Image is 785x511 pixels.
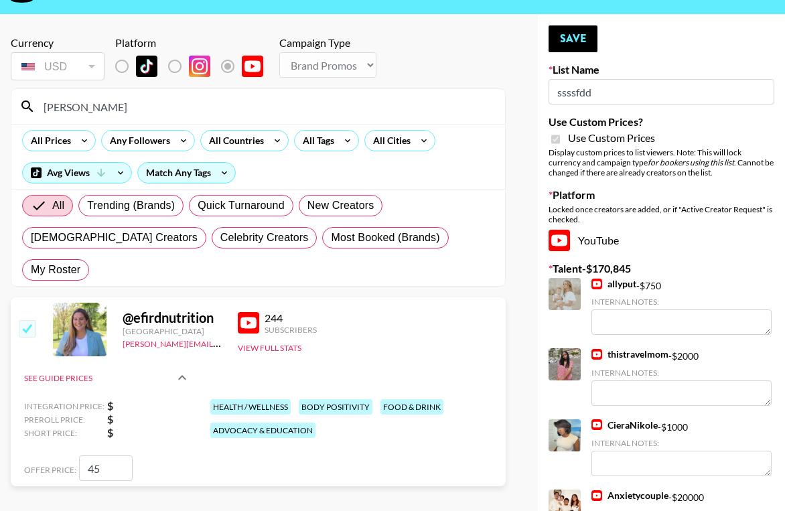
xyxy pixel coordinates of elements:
[591,419,772,476] div: - $ 1000
[591,297,772,307] div: Internal Notes:
[115,52,274,80] div: List locked to YouTube.
[24,356,190,399] div: See Guide Prices
[107,399,190,413] strong: $
[568,131,655,145] span: Use Custom Prices
[35,96,497,117] input: Search by User Name
[24,415,104,425] span: Preroll Price:
[331,230,439,246] span: Most Booked (Brands)
[24,428,104,438] span: Short Price:
[591,438,772,448] div: Internal Notes:
[307,198,374,214] span: New Creators
[107,413,190,426] strong: $
[591,278,636,290] a: allyput
[123,326,222,336] div: [GEOGRAPHIC_DATA]
[23,131,74,151] div: All Prices
[549,230,570,251] img: YouTube
[591,490,668,502] a: Anxietycouple
[549,115,774,129] label: Use Custom Prices?
[210,423,315,438] div: advocacy & education
[549,262,774,275] label: Talent - $ 170,845
[591,279,602,289] img: YouTube
[591,278,772,335] div: - $ 750
[591,368,772,378] div: Internal Notes:
[648,157,734,167] em: for bookers using this list
[591,419,602,430] img: YouTube
[238,343,301,353] button: View Full Stats
[220,230,309,246] span: Celebrity Creators
[380,399,443,415] div: food & drink
[299,399,372,415] div: body positivity
[238,312,259,334] img: YouTube
[591,490,602,501] img: YouTube
[24,401,104,411] span: Integration Price:
[591,348,772,405] div: - $ 2000
[201,131,267,151] div: All Countries
[24,373,174,383] div: See Guide Prices
[265,311,317,325] div: 244
[136,56,157,77] img: TikTok
[24,465,76,475] span: Offer Price:
[365,131,413,151] div: All Cities
[79,455,133,481] input: 0
[102,131,173,151] div: Any Followers
[549,63,774,76] label: List Name
[242,56,263,77] img: YouTube
[13,55,102,78] div: USD
[123,336,384,349] a: [PERSON_NAME][EMAIL_ADDRESS][PERSON_NAME][DOMAIN_NAME]
[123,309,222,326] div: @ efirdnutrition
[210,399,291,415] div: health / wellness
[52,198,64,214] span: All
[549,230,774,251] div: YouTube
[549,188,774,202] label: Platform
[23,163,131,183] div: Avg Views
[189,56,210,77] img: Instagram
[549,147,774,177] div: Display custom prices to list viewers. Note: This will lock currency and campaign type . Cannot b...
[115,36,274,50] div: Platform
[24,399,190,439] div: See Guide Prices
[31,230,198,246] span: [DEMOGRAPHIC_DATA] Creators
[107,426,190,439] strong: $
[549,25,597,52] button: Save
[198,198,285,214] span: Quick Turnaround
[11,36,104,50] div: Currency
[279,36,376,50] div: Campaign Type
[591,419,658,431] a: CieraNikole
[138,163,235,183] div: Match Any Tags
[591,349,602,360] img: YouTube
[295,131,337,151] div: All Tags
[265,325,317,335] div: Subscribers
[549,204,774,224] div: Locked once creators are added, or if "Active Creator Request" is checked.
[31,262,80,278] span: My Roster
[87,198,175,214] span: Trending (Brands)
[11,50,104,83] div: Currency is locked to USD
[591,348,668,360] a: thistravelmom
